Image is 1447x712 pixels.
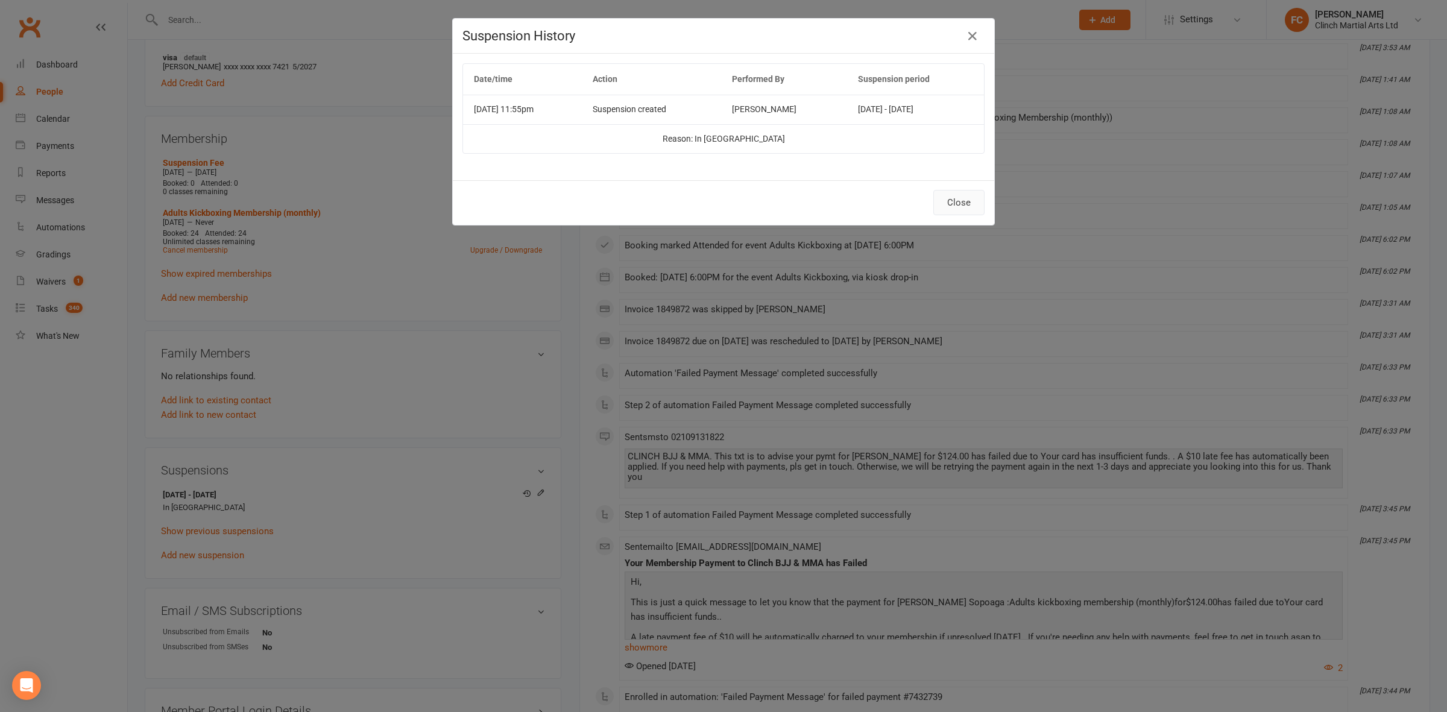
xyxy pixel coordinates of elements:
[933,190,985,215] button: Close
[463,95,582,124] td: [DATE] 11:55pm
[963,27,982,46] button: Close
[721,95,847,124] td: [PERSON_NAME]
[463,124,984,153] td: Reason: In [GEOGRAPHIC_DATA]
[463,64,582,95] th: Date/time
[847,64,984,95] th: Suspension period
[582,64,721,95] th: Action
[462,28,985,43] h4: Suspension History
[12,671,41,700] div: Open Intercom Messenger
[847,95,984,124] td: [DATE] - [DATE]
[721,64,847,95] th: Performed By
[582,95,721,124] td: Suspension created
